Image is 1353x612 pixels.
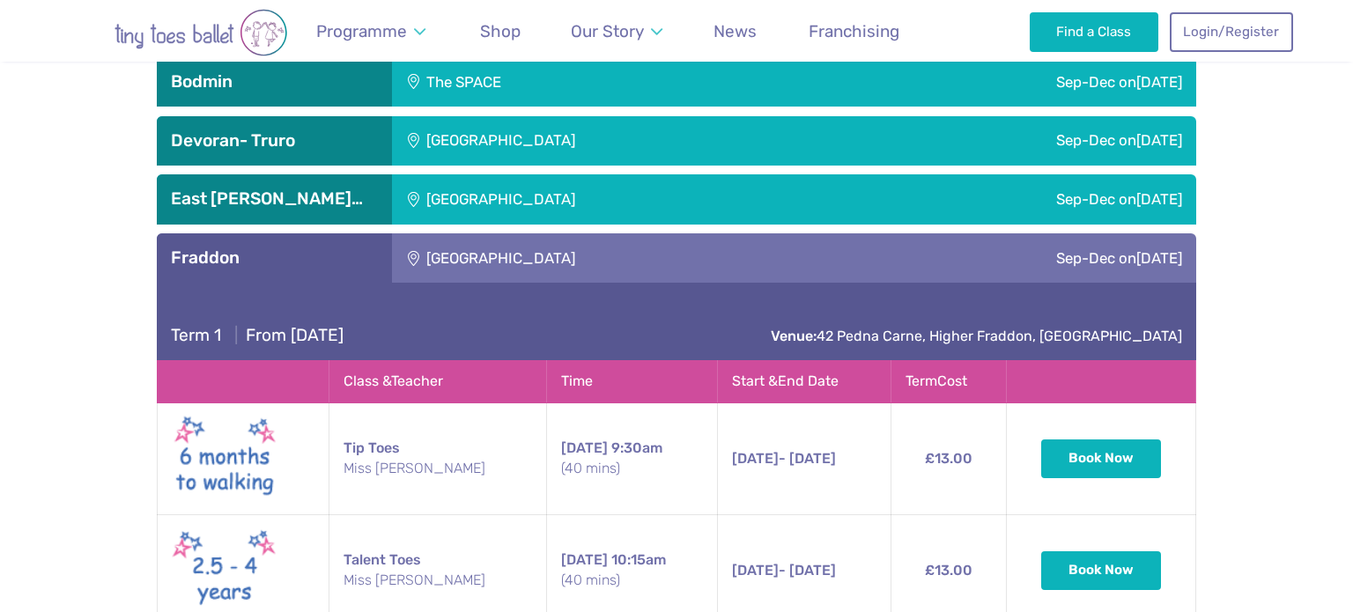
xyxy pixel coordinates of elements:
td: Tip Toes [329,402,547,514]
span: Programme [316,21,407,41]
div: [GEOGRAPHIC_DATA] [392,174,843,224]
span: - [DATE] [732,562,836,579]
a: Programme [307,11,433,52]
small: (40 mins) [561,459,703,478]
span: Term 1 [171,325,221,345]
span: [DATE] [1136,73,1182,91]
span: - [DATE] [732,450,836,467]
th: Term Cost [891,361,1006,402]
td: £13.00 [891,402,1006,514]
span: [DATE] [1136,190,1182,208]
span: [DATE] [1136,131,1182,149]
h3: Devoran- Truro [171,130,378,151]
span: Our Story [571,21,644,41]
span: [DATE] [732,562,779,579]
th: Start & End Date [718,361,891,402]
small: Miss [PERSON_NAME] [344,571,532,590]
span: [DATE] [732,450,779,467]
a: Franchising [800,11,907,52]
div: The SPACE [392,57,749,107]
div: Sep-Dec on [843,174,1196,224]
span: [DATE] [561,551,608,568]
th: Class & Teacher [329,361,547,402]
a: Venue:42 Pedna Carne, Higher Fraddon, [GEOGRAPHIC_DATA] [771,328,1182,344]
small: (40 mins) [561,571,703,590]
h4: From [DATE] [171,325,344,346]
img: tiny toes ballet [60,9,342,56]
div: Sep-Dec on [749,57,1196,107]
img: 6 months to Walking New (May 2025) [172,414,277,504]
a: Our Story [563,11,671,52]
small: Miss [PERSON_NAME] [344,459,532,478]
div: [GEOGRAPHIC_DATA] [392,116,843,166]
span: News [713,21,757,41]
h3: Fraddon [171,247,378,269]
span: Shop [480,21,521,41]
td: 9:30am [547,402,718,514]
span: | [225,325,246,345]
button: Book Now [1041,439,1161,478]
div: [GEOGRAPHIC_DATA] [392,233,843,283]
th: Time [547,361,718,402]
span: Franchising [809,21,899,41]
strong: Venue: [771,328,817,344]
a: Login/Register [1170,12,1293,51]
a: Find a Class [1030,12,1159,51]
span: [DATE] [1136,249,1182,267]
span: [DATE] [561,439,608,456]
div: Sep-Dec on [843,116,1196,166]
button: Book Now [1041,551,1161,590]
div: Sep-Dec on [843,233,1196,283]
h3: East [PERSON_NAME]… [171,188,378,210]
a: News [706,11,765,52]
a: Shop [471,11,529,52]
h3: Bodmin [171,71,378,92]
